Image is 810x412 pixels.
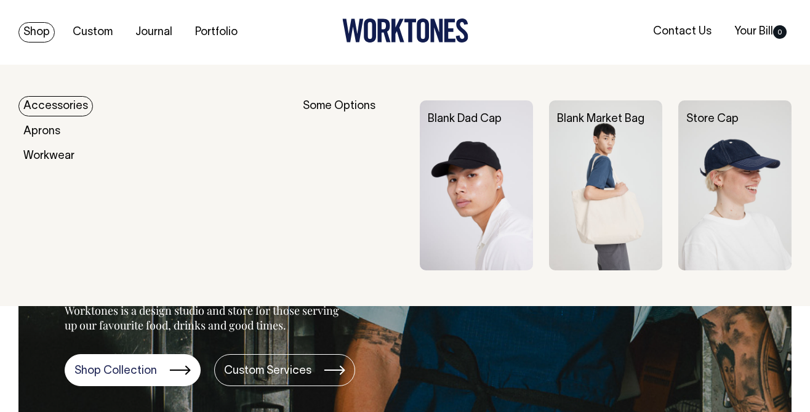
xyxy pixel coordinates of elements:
span: 0 [773,25,787,39]
img: Blank Dad Cap [420,100,533,270]
a: Your Bill0 [729,22,792,42]
a: Portfolio [190,22,243,42]
p: Worktones is a design studio and store for those serving up our favourite food, drinks and good t... [65,303,345,333]
a: Shop Collection [65,354,201,386]
img: Store Cap [678,100,792,270]
a: Aprons [18,121,65,142]
a: Custom Services [214,354,355,386]
a: Blank Dad Cap [428,114,502,124]
a: Journal [130,22,177,42]
a: Shop [18,22,55,42]
a: Blank Market Bag [557,114,644,124]
a: Workwear [18,146,79,166]
div: Some Options [303,100,403,270]
a: Accessories [18,96,93,116]
img: Blank Market Bag [549,100,662,270]
a: Store Cap [686,114,739,124]
a: Contact Us [648,22,716,42]
a: Custom [68,22,118,42]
